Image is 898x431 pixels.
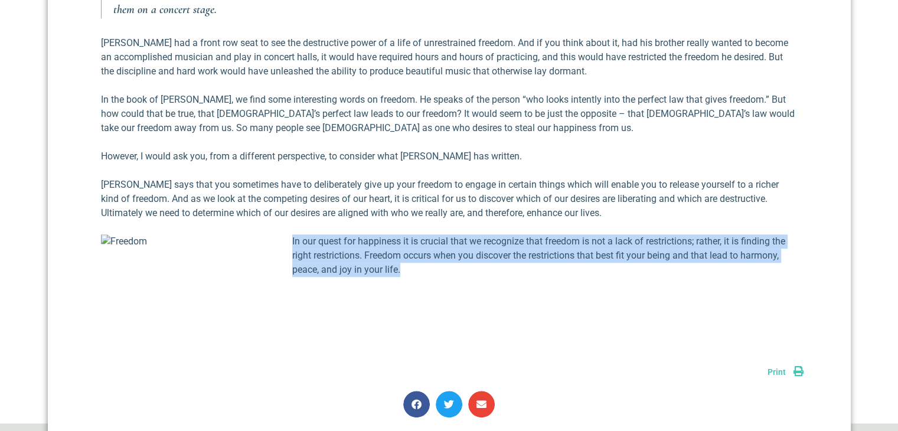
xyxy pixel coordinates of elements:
p: In the book of [PERSON_NAME], we find some interesting words on freedom. He speaks of the person ... [101,93,798,135]
p: [PERSON_NAME] had a front row seat to see the destructive power of a life of unrestrained freedom... [101,36,798,79]
div: Share on twitter [436,391,462,417]
p: However, I would ask you, from a different perspective, to consider what [PERSON_NAME] has written. [101,149,798,164]
a: Print [768,367,804,377]
span: Print [768,367,786,377]
img: Freedom [101,234,278,358]
div: Share on facebook [403,391,430,417]
div: Share on email [468,391,495,417]
p: [PERSON_NAME] says that you sometimes have to deliberately give up your freedom to engage in cert... [101,178,798,220]
p: In our quest for happiness it is crucial that we recognize that freedom is not a lack of restrict... [101,234,798,277]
